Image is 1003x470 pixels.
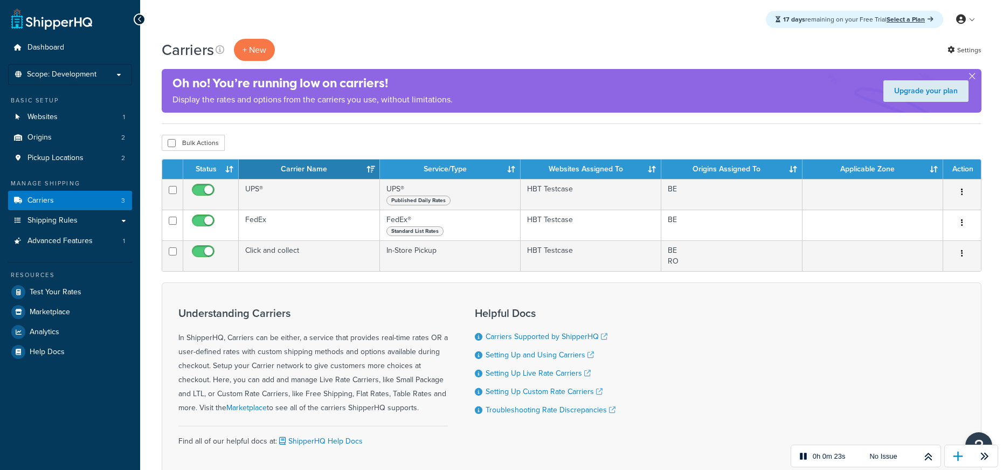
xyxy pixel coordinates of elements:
[123,113,125,122] span: 1
[386,196,451,205] span: Published Daily Rates
[8,271,132,280] div: Resources
[27,133,52,142] span: Origins
[661,210,802,240] td: BE
[766,11,943,28] div: remaining on your Free Trial
[27,70,96,79] span: Scope: Development
[521,210,661,240] td: HBT Testcase
[27,237,93,246] span: Advanced Features
[486,386,603,397] a: Setting Up Custom Rate Carriers
[8,302,132,322] a: Marketplace
[8,322,132,342] a: Analytics
[521,160,661,179] th: Websites Assigned To: activate to sort column ascending
[11,8,92,30] a: ShipperHQ Home
[277,436,363,447] a: ShipperHQ Help Docs
[178,307,448,415] div: In ShipperHQ, Carriers can be either, a service that provides real-time rates OR a user-defined r...
[947,43,981,58] a: Settings
[521,240,661,271] td: HBT Testcase
[521,179,661,210] td: HBT Testcase
[27,113,58,122] span: Websites
[8,231,132,251] li: Advanced Features
[8,211,132,231] a: Shipping Rules
[8,282,132,302] a: Test Your Rates
[661,160,802,179] th: Origins Assigned To: activate to sort column ascending
[239,210,379,240] td: FedEx
[172,92,453,107] p: Display the rates and options from the carriers you use, without limitations.
[661,179,802,210] td: BE
[8,38,132,58] a: Dashboard
[8,191,132,211] a: Carriers 3
[486,331,607,342] a: Carriers Supported by ShipperHQ
[486,404,615,416] a: Troubleshooting Rate Discrepancies
[30,348,65,357] span: Help Docs
[239,160,379,179] th: Carrier Name: activate to sort column ascending
[386,226,444,236] span: Standard List Rates
[8,96,132,105] div: Basic Setup
[183,160,239,179] th: Status: activate to sort column ascending
[123,237,125,246] span: 1
[8,128,132,148] a: Origins 2
[162,39,214,60] h1: Carriers
[239,240,379,271] td: Click and collect
[380,210,521,240] td: FedEx®
[8,107,132,127] li: Websites
[234,39,275,61] button: + New
[8,148,132,168] li: Pickup Locations
[661,240,802,271] td: BE RO
[178,426,448,448] div: Find all of our helpful docs at:
[783,15,805,24] strong: 17 days
[943,160,981,179] th: Action
[8,231,132,251] a: Advanced Features 1
[486,368,591,379] a: Setting Up Live Rate Carriers
[30,288,81,297] span: Test Your Rates
[121,133,125,142] span: 2
[475,307,615,319] h3: Helpful Docs
[121,154,125,163] span: 2
[27,43,64,52] span: Dashboard
[380,179,521,210] td: UPS®
[30,308,70,317] span: Marketplace
[8,107,132,127] a: Websites 1
[27,196,54,205] span: Carriers
[380,160,521,179] th: Service/Type: activate to sort column ascending
[803,160,943,179] th: Applicable Zone: activate to sort column ascending
[30,328,59,337] span: Analytics
[162,135,225,151] button: Bulk Actions
[178,307,448,319] h3: Understanding Carriers
[883,80,969,102] a: Upgrade your plan
[27,154,84,163] span: Pickup Locations
[239,179,379,210] td: UPS®
[8,191,132,211] li: Carriers
[8,179,132,188] div: Manage Shipping
[226,402,267,413] a: Marketplace
[8,342,132,362] a: Help Docs
[8,148,132,168] a: Pickup Locations 2
[887,15,933,24] a: Select a Plan
[380,240,521,271] td: In-Store Pickup
[486,349,594,361] a: Setting Up and Using Carriers
[172,74,453,92] h4: Oh no! You’re running low on carriers!
[27,216,78,225] span: Shipping Rules
[121,196,125,205] span: 3
[965,432,992,459] button: Open Resource Center
[8,128,132,148] li: Origins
